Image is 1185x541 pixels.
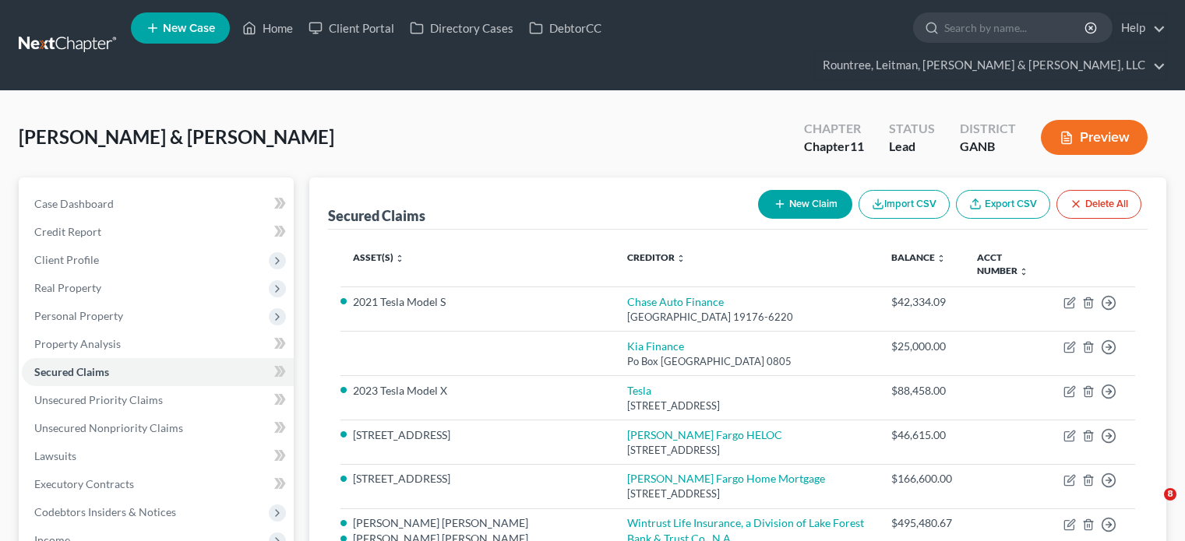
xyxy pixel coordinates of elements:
div: [STREET_ADDRESS] [627,443,866,458]
li: [STREET_ADDRESS] [353,471,602,487]
span: [PERSON_NAME] & [PERSON_NAME] [19,125,334,148]
i: unfold_more [395,254,404,263]
a: Tesla [627,384,651,397]
i: unfold_more [1019,267,1028,276]
div: District [960,120,1016,138]
a: DebtorCC [521,14,609,42]
div: $42,334.09 [891,294,952,310]
a: Acct Number unfold_more [977,251,1028,276]
div: $88,458.00 [891,383,952,399]
span: Unsecured Nonpriority Claims [34,421,183,434]
button: Delete All [1056,190,1141,219]
a: Credit Report [22,218,294,246]
a: Executory Contracts [22,470,294,498]
span: Executory Contracts [34,477,134,490]
span: Client Profile [34,253,99,266]
iframe: Intercom live chat [1132,488,1169,525]
div: Secured Claims [328,206,425,225]
div: [STREET_ADDRESS] [627,399,866,413]
a: Export CSV [956,190,1050,219]
span: Credit Report [34,225,101,238]
button: New Claim [758,190,852,219]
div: $25,000.00 [891,339,952,354]
span: 8 [1164,488,1176,501]
div: Status [889,120,935,138]
div: GANB [960,138,1016,156]
a: Help [1113,14,1166,42]
div: [STREET_ADDRESS] [627,487,866,501]
span: Property Analysis [34,337,121,350]
a: Client Portal [301,14,402,42]
button: Import CSV [859,190,950,219]
a: Balance unfold_more [891,251,946,263]
div: Chapter [804,120,864,138]
a: Rountree, Leitman, [PERSON_NAME] & [PERSON_NAME], LLC [815,51,1166,79]
li: 2023 Tesla Model X [353,383,602,399]
a: Unsecured Priority Claims [22,386,294,414]
a: Asset(s) unfold_more [353,251,404,263]
span: Case Dashboard [34,197,114,210]
span: 11 [850,139,864,153]
a: Directory Cases [402,14,521,42]
div: [GEOGRAPHIC_DATA] 19176-6220 [627,310,866,325]
i: unfold_more [676,254,686,263]
a: Home [235,14,301,42]
div: Po Box [GEOGRAPHIC_DATA] 0805 [627,354,866,369]
a: Case Dashboard [22,190,294,218]
span: Secured Claims [34,365,109,378]
span: Unsecured Priority Claims [34,393,163,406]
a: [PERSON_NAME] Fargo HELOC [627,428,782,441]
a: Unsecured Nonpriority Claims [22,414,294,442]
div: Chapter [804,138,864,156]
a: Secured Claims [22,358,294,386]
div: $495,480.67 [891,515,952,531]
li: [STREET_ADDRESS] [353,427,602,443]
li: [PERSON_NAME] [PERSON_NAME] [353,515,602,531]
i: unfold_more [936,254,946,263]
span: New Case [163,23,215,34]
li: 2021 Tesla Model S [353,294,602,310]
input: Search by name... [944,13,1087,42]
a: Chase Auto Finance [627,295,724,308]
a: Creditor unfold_more [627,251,686,263]
span: Personal Property [34,309,123,322]
a: Lawsuits [22,442,294,470]
a: Kia Finance [627,339,684,353]
div: $46,615.00 [891,427,952,443]
span: Lawsuits [34,449,76,462]
span: Codebtors Insiders & Notices [34,505,176,518]
a: [PERSON_NAME] Fargo Home Mortgage [627,472,825,485]
div: Lead [889,138,935,156]
a: Property Analysis [22,330,294,358]
button: Preview [1041,120,1148,155]
span: Real Property [34,281,101,294]
div: $166,600.00 [891,471,952,487]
